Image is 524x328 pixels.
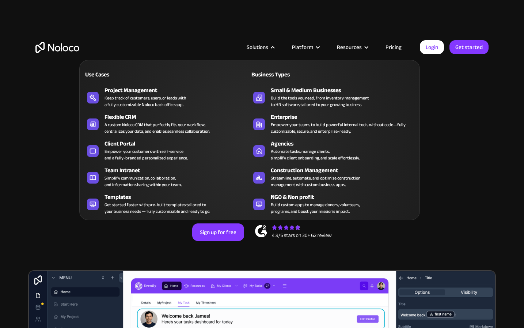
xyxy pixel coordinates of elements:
[250,191,416,216] a: NGO & Non profitBuild custom apps to manage donors, volunteers,programs, and boost your mission’s...
[250,138,416,163] a: AgenciesAutomate tasks, manage clients,simplify client onboarding, and scale effortlessly.
[271,86,419,95] div: Small & Medium Businesses
[83,191,250,216] a: TemplatesGet started faster with pre-built templates tailored toyour business needs — fully custo...
[271,139,419,148] div: Agencies
[105,148,188,161] div: Empower your customers with self-service and a fully-branded personalized experience.
[238,42,283,52] div: Solutions
[292,42,313,52] div: Platform
[105,166,253,175] div: Team Intranet
[250,84,416,109] a: Small & Medium BusinessesBuild the tools you need, from inventory managementto HR software, tailo...
[105,201,210,215] div: Get started faster with pre-built templates tailored to your business needs — fully customizable ...
[105,113,253,121] div: Flexible CRM
[83,70,163,79] div: Use Cases
[271,148,360,161] div: Automate tasks, manage clients, simplify client onboarding, and scale effortlessly.
[79,50,420,220] nav: Solutions
[247,42,268,52] div: Solutions
[250,66,416,83] a: Business Types
[337,42,362,52] div: Resources
[105,95,186,108] div: Keep track of customers, users, or leads with a fully customizable Noloco back office app.
[271,166,419,175] div: Construction Management
[83,66,250,83] a: Use Cases
[283,42,328,52] div: Platform
[35,95,489,101] h1: Custom No-Code Business Apps Platform
[271,121,412,135] div: Empower your teams to build powerful internal tools without code—fully customizable, secure, and ...
[83,111,250,136] a: Flexible CRMA custom Noloco CRM that perfectly fits your workflow,centralizes your data, and enab...
[420,40,444,54] a: Login
[105,175,182,188] div: Simplify communication, collaboration, and information sharing within your team.
[35,108,489,167] h2: Business Apps for Teams
[105,121,210,135] div: A custom Noloco CRM that perfectly fits your workflow, centralizes your data, and enables seamles...
[271,201,360,215] div: Build custom apps to manage donors, volunteers, programs, and boost your mission’s impact.
[250,70,330,79] div: Business Types
[271,95,369,108] div: Build the tools you need, from inventory management to HR software, tailored to your growing busi...
[83,165,250,189] a: Team IntranetSimplify communication, collaboration,and information sharing within your team.
[105,193,253,201] div: Templates
[35,42,79,53] a: home
[105,86,253,95] div: Project Management
[250,111,416,136] a: EnterpriseEmpower your teams to build powerful internal tools without code—fully customizable, se...
[271,193,419,201] div: NGO & Non profit
[449,40,489,54] a: Get started
[250,165,416,189] a: Construction ManagementStreamline, automate, and optimize constructionmanagement with custom busi...
[83,84,250,109] a: Project ManagementKeep track of customers, users, or leads witha fully customizable Noloco back o...
[192,223,244,241] a: Sign up for free
[271,175,360,188] div: Streamline, automate, and optimize construction management with custom business apps.
[83,138,250,163] a: Client PortalEmpower your customers with self-serviceand a fully-branded personalized experience.
[105,139,253,148] div: Client Portal
[328,42,376,52] div: Resources
[271,113,419,121] div: Enterprise
[376,42,411,52] a: Pricing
